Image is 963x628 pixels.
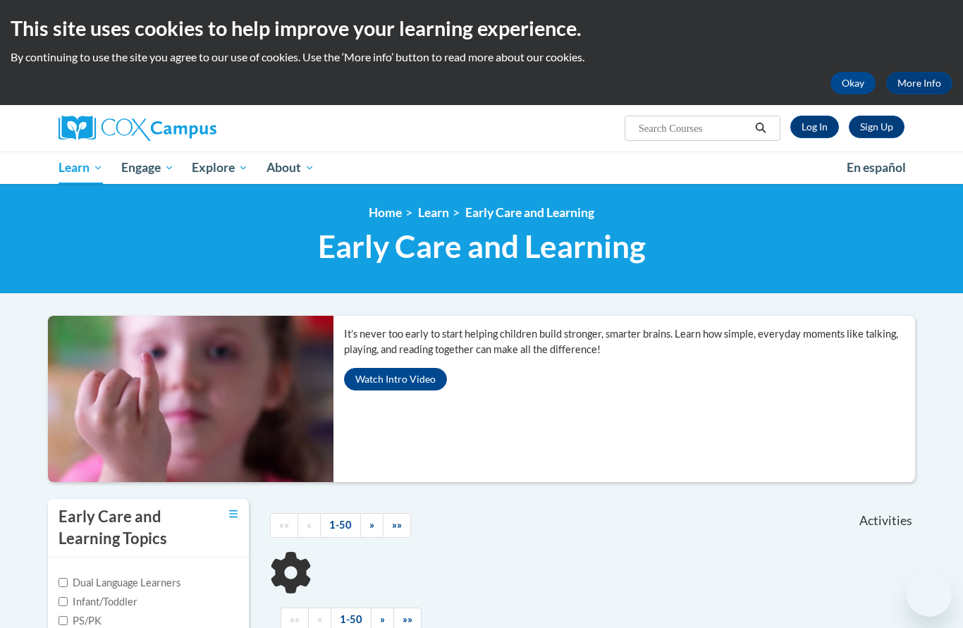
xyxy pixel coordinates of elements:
[750,120,771,137] button: Search
[320,513,361,538] a: 1-50
[392,519,402,531] span: »»
[830,72,876,94] button: Okay
[121,159,174,176] span: Engage
[859,513,912,529] span: Activities
[49,152,112,184] a: Learn
[369,519,374,531] span: »
[112,152,183,184] a: Engage
[344,368,447,390] button: Watch Intro Video
[403,613,412,625] span: »»
[637,120,750,137] input: Search Courses
[307,519,312,531] span: «
[290,613,300,625] span: ««
[847,160,906,175] span: En español
[298,513,321,538] a: Previous
[257,152,324,184] a: About
[360,513,384,538] a: Next
[383,513,411,538] a: End
[37,152,926,184] div: Main menu
[59,594,137,610] label: Infant/Toddler
[59,116,326,141] a: Cox Campus
[418,205,449,220] a: Learn
[380,613,385,625] span: »
[59,159,103,176] span: Learn
[907,572,952,617] iframe: Button to launch messaging window
[270,513,298,538] a: Begining
[59,578,68,587] input: Checkbox for Options
[344,326,915,357] p: It’s never too early to start helping children build stronger, smarter brains. Learn how simple, ...
[183,152,257,184] a: Explore
[192,159,248,176] span: Explore
[790,116,839,138] a: Log In
[59,506,192,550] h3: Early Care and Learning Topics
[838,153,915,183] a: En español
[11,49,952,65] p: By continuing to use the site you agree to our use of cookies. Use the ‘More info’ button to read...
[886,72,952,94] a: More Info
[317,613,322,625] span: «
[849,116,904,138] a: Register
[369,205,402,220] a: Home
[279,519,289,531] span: ««
[59,597,68,606] input: Checkbox for Options
[318,228,646,265] span: Early Care and Learning
[465,205,594,220] a: Early Care and Learning
[59,575,180,591] label: Dual Language Learners
[266,159,314,176] span: About
[229,506,238,522] a: Toggle collapse
[11,14,952,42] h2: This site uses cookies to help improve your learning experience.
[59,116,216,141] img: Cox Campus
[59,616,68,625] input: Checkbox for Options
